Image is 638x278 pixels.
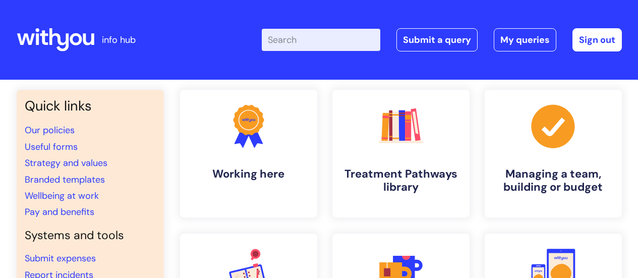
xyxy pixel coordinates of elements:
h3: Quick links [25,98,156,114]
a: Treatment Pathways library [332,90,470,217]
a: Sign out [572,28,622,51]
a: Pay and benefits [25,206,94,218]
a: Strategy and values [25,157,107,169]
h4: Working here [188,168,309,181]
a: Managing a team, building or budget [485,90,622,217]
a: Our policies [25,124,75,136]
a: My queries [494,28,556,51]
input: Search [262,29,380,51]
div: | - [262,28,622,51]
a: Branded templates [25,174,105,186]
a: Submit expenses [25,252,96,264]
h4: Managing a team, building or budget [493,168,614,194]
a: Useful forms [25,141,78,153]
a: Working here [180,90,317,217]
h4: Systems and tools [25,229,156,243]
h4: Treatment Pathways library [340,168,461,194]
a: Submit a query [396,28,478,51]
a: Wellbeing at work [25,190,99,202]
p: info hub [102,32,136,48]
